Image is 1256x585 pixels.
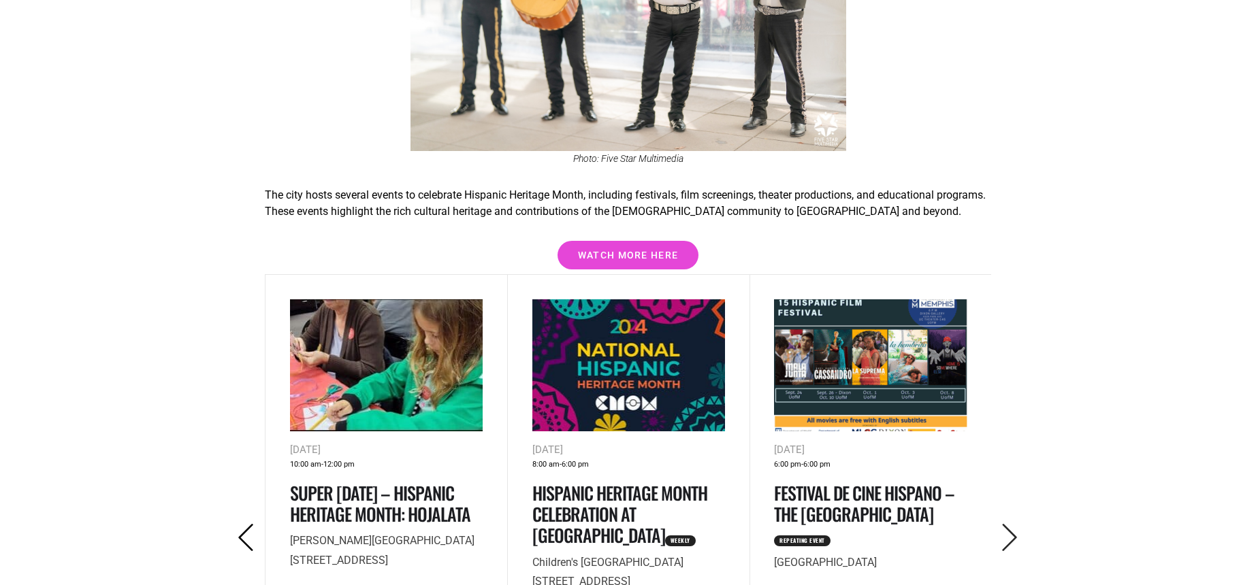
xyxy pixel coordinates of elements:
span: [GEOGRAPHIC_DATA] [774,556,877,569]
span: [DATE] [532,444,563,456]
img: Promotional poster for the 15th Festival de Cine Hispano at the University of Memphis, featuring ... [774,299,967,431]
p: [STREET_ADDRESS] [290,531,483,571]
div: - [290,458,483,472]
span: [DATE] [290,444,321,456]
span: 6:00 pm [562,458,589,472]
div: - [774,458,967,472]
div: - [532,458,726,472]
span: 10:00 am [290,458,321,472]
a: Hispanic Heritage Month Celebration at [GEOGRAPHIC_DATA] [532,480,707,548]
span: 12:00 pm [323,458,355,472]
span: Weekly [665,535,696,546]
span: 8:00 am [532,458,560,472]
span: Children's [GEOGRAPHIC_DATA] [532,556,683,569]
i: Previous [232,524,260,552]
span: [DATE] [774,444,805,456]
img: A young girl and an older person sit at a table with craft supplies, including colored pencils, r... [290,299,483,431]
button: Next [991,522,1029,554]
span: 6:00 pm [803,458,831,472]
button: Previous [227,522,265,554]
p: The city hosts several events to celebrate Hispanic Heritage Month, including festivals, film scr... [265,187,991,220]
img: Bold text reads "2024 National Hispanic Heritage Month" on a dark background with colorful, decor... [532,299,726,431]
span: [PERSON_NAME][GEOGRAPHIC_DATA] [290,534,474,547]
span: 6:00 pm [774,458,801,472]
span: Repeating Event [774,535,831,546]
i: Next [996,524,1024,552]
a: Watch more here [558,241,699,269]
a: Super [DATE] – Hispanic Heritage Month: Hojalata [290,480,470,527]
span: Watch more here [578,250,679,260]
figcaption: Photo: Five Star Multimedia [265,153,991,164]
a: Festival de Cine Hispano – The [GEOGRAPHIC_DATA] [774,480,954,527]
